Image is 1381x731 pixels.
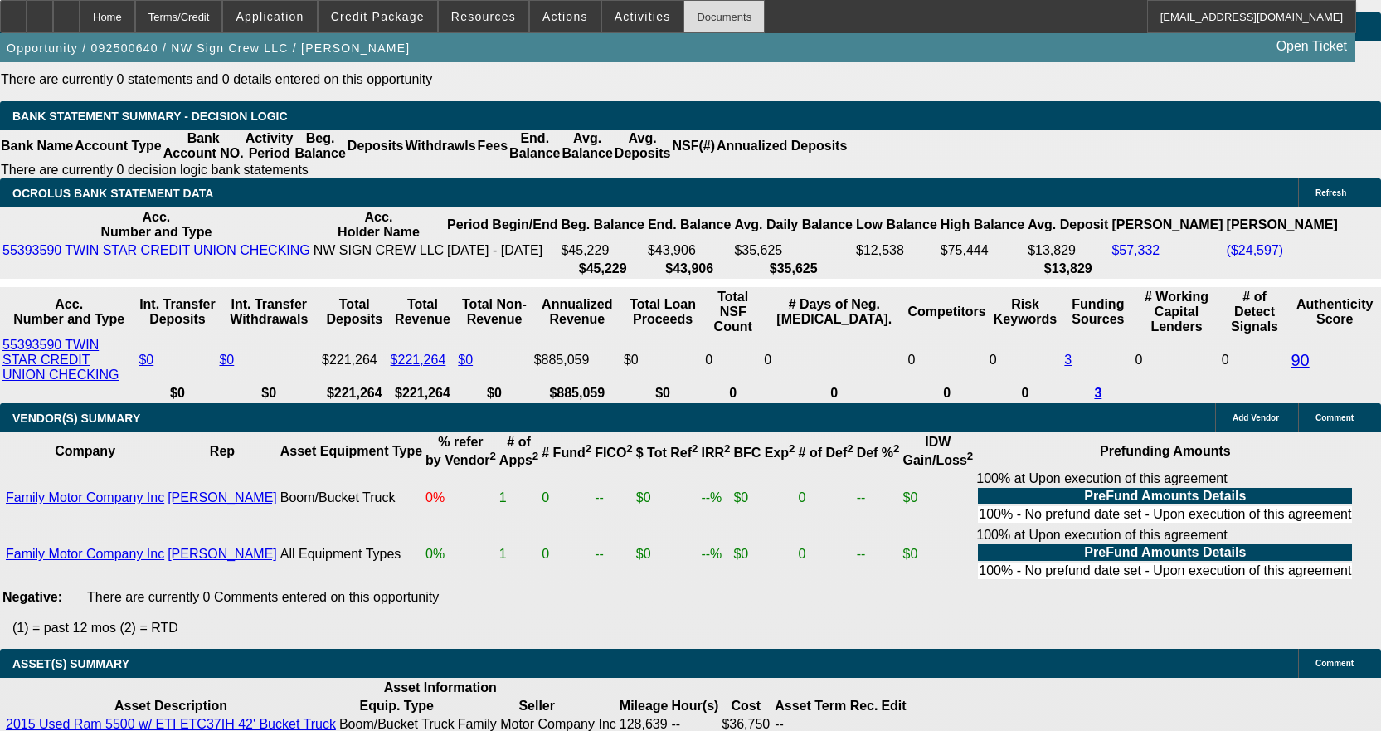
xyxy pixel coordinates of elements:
b: # Fund [542,446,591,460]
button: Actions [530,1,601,32]
th: Beg. Balance [560,209,644,241]
a: 90 [1291,351,1309,369]
th: # Days of Neg. [MEDICAL_DATA]. [763,289,905,335]
b: Rep [210,444,235,458]
b: FICO [595,446,633,460]
b: Mileage [620,699,669,713]
a: [PERSON_NAME] [168,547,277,561]
b: Asset Information [384,680,497,694]
td: All Equipment Types [280,527,423,582]
th: End. Balance [647,209,732,241]
th: $221,264 [390,385,456,402]
b: Asset Equipment Type [280,444,422,458]
td: $221,264 [321,337,388,383]
th: Acc. Number and Type [2,209,311,241]
td: 0 [798,470,854,525]
th: Asset Term Recommendation [774,698,878,714]
button: Application [223,1,316,32]
span: There are currently 0 Comments entered on this opportunity [87,590,439,604]
th: Deposits [347,130,405,162]
td: $13,829 [1027,242,1109,259]
th: 0 [763,385,905,402]
b: Company [55,444,115,458]
th: Avg. Deposit [1027,209,1109,241]
td: 0 [541,470,592,525]
td: $0 [902,470,975,525]
span: Add Vendor [1233,413,1279,422]
th: High Balance [940,209,1025,241]
b: Asset Term Rec. [775,699,878,713]
a: ($24,597) [1227,243,1284,257]
th: Avg. Daily Balance [733,209,853,241]
td: -- [594,470,634,525]
td: $0 [623,337,703,383]
span: 0 [1135,353,1142,367]
th: Withdrawls [404,130,476,162]
th: Period Begin/End [446,209,558,241]
span: OCROLUS BANK STATEMENT DATA [12,187,213,200]
th: Total Non-Revenue [457,289,531,335]
th: Total Revenue [390,289,456,335]
td: -- [594,527,634,582]
sup: 2 [532,450,538,462]
sup: 2 [893,442,899,455]
span: ASSET(S) SUMMARY [12,657,129,670]
th: Acc. Holder Name [313,209,445,241]
span: Application [236,10,304,23]
span: Opportunity / 092500640 / NW Sign Crew LLC / [PERSON_NAME] [7,41,410,55]
td: 0 [704,337,761,383]
sup: 2 [789,442,795,455]
td: -- [856,470,901,525]
p: (1) = past 12 mos (2) = RTD [12,621,1381,636]
b: $ Tot Ref [636,446,698,460]
th: Int. Transfer Deposits [138,289,216,335]
b: BFC Exp [733,446,795,460]
th: Equip. Type [338,698,455,714]
b: Seller [518,699,555,713]
th: 0 [704,385,761,402]
button: Resources [439,1,528,32]
sup: 2 [586,442,591,455]
td: $75,444 [940,242,1025,259]
td: 0% [425,527,497,582]
td: 0 [907,337,987,383]
th: Account Type [74,130,163,162]
th: Edit [880,698,907,714]
td: 100% - No prefund date set - Upon execution of this agreement [978,506,1352,523]
th: Fees [477,130,508,162]
a: $0 [219,353,234,367]
td: 0 [763,337,905,383]
td: 100% - No prefund date set - Upon execution of this agreement [978,563,1352,579]
b: Prefunding Amounts [1100,444,1231,458]
a: $0 [139,353,153,367]
a: 55393590 TWIN STAR CREDIT UNION CHECKING [2,243,310,257]
span: Activities [615,10,671,23]
td: $12,538 [855,242,938,259]
td: -- [856,527,901,582]
th: # Working Capital Lenders [1134,289,1218,335]
th: Total Loan Proceeds [623,289,703,335]
a: 55393590 TWIN STAR CREDIT UNION CHECKING [2,338,119,382]
th: Funding Sources [1063,289,1132,335]
td: $0 [635,470,699,525]
b: # of Apps [499,435,538,467]
td: 0% [425,470,497,525]
th: # of Detect Signals [1221,289,1289,335]
th: Annualized Revenue [533,289,621,335]
sup: 2 [692,442,698,455]
td: --% [700,527,731,582]
th: Low Balance [855,209,938,241]
th: [PERSON_NAME] [1111,209,1223,241]
th: Activity Period [245,130,294,162]
span: Resources [451,10,516,23]
td: $0 [902,527,975,582]
td: 0 [541,527,592,582]
th: $221,264 [321,385,388,402]
a: 2015 Used Ram 5500 w/ ETI ETC37IH 42' Bucket Truck [6,717,336,731]
b: Asset Description [114,699,227,713]
td: $43,906 [647,242,732,259]
p: There are currently 0 statements and 0 details entered on this opportunity [1,72,921,87]
td: 1 [498,527,539,582]
th: Authenticity Score [1290,289,1379,335]
a: Family Motor Company Inc [6,547,164,561]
